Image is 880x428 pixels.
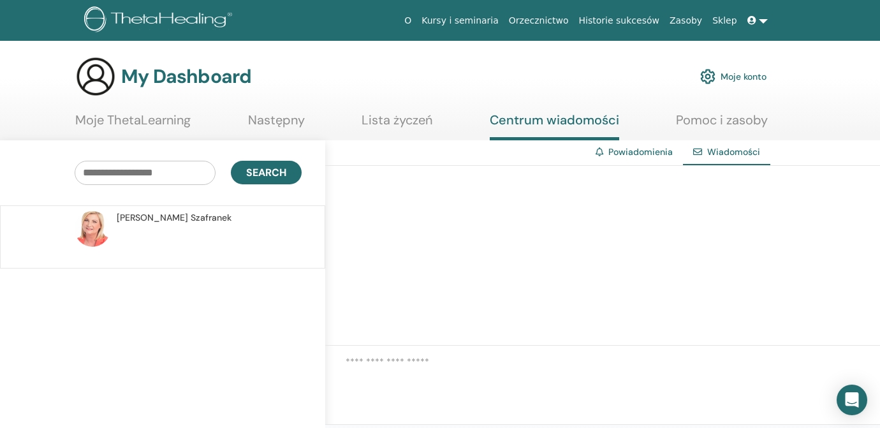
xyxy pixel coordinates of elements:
a: Moje ThetaLearning [75,112,191,137]
img: generic-user-icon.jpg [75,56,116,97]
span: Wiadomości [707,146,760,158]
span: Search [246,166,286,179]
h3: My Dashboard [121,65,251,88]
a: Następny [248,112,305,137]
a: Zasoby [664,9,707,33]
button: Search [231,161,302,184]
a: Sklep [707,9,742,33]
span: [PERSON_NAME] Szafranek [117,211,231,225]
a: Powiadomienia [608,146,673,158]
img: default.jpg [75,211,110,247]
a: Lista życzeń [362,112,432,137]
a: Centrum wiadomości [490,112,619,140]
a: Kursy i seminaria [416,9,504,33]
a: Pomoc i zasoby [676,112,768,137]
img: cog.svg [700,66,715,87]
img: logo.png [84,6,237,35]
a: Historie sukcesów [574,9,664,33]
a: O [399,9,416,33]
a: Orzecznictwo [504,9,574,33]
div: Open Intercom Messenger [837,385,867,415]
a: Moje konto [700,63,766,91]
